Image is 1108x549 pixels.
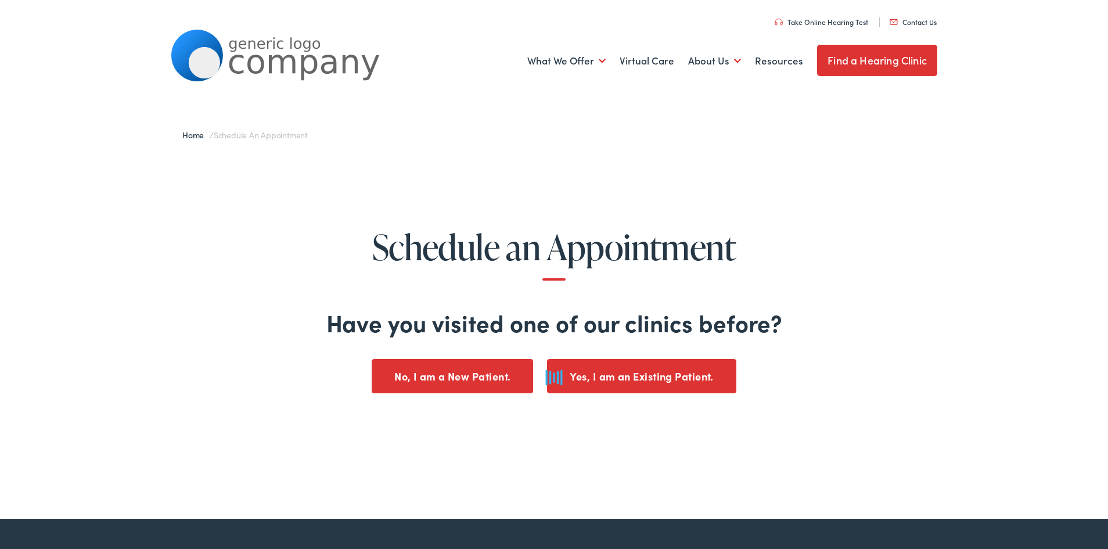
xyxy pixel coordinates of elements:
a: Virtual Care [620,40,674,82]
img: utility icon [775,19,783,26]
button: No, I am a New Patient. [372,359,533,393]
span: Schedule an Appointment [214,129,307,141]
img: utility icon [890,19,898,25]
a: Contact Us [890,17,937,27]
a: About Us [688,40,741,82]
svg: audio-loading [539,369,569,386]
h2: Have you visited one of our clinics before? [44,308,1063,336]
h1: Schedule an Appointment [44,228,1063,281]
a: Take Online Hearing Test [775,17,868,27]
a: What We Offer [527,40,606,82]
span: / [182,129,307,141]
a: Home [182,129,210,141]
a: Resources [755,40,803,82]
button: Yes, I am an Existing Patient. [547,359,736,393]
a: Find a Hearing Clinic [817,45,937,76]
